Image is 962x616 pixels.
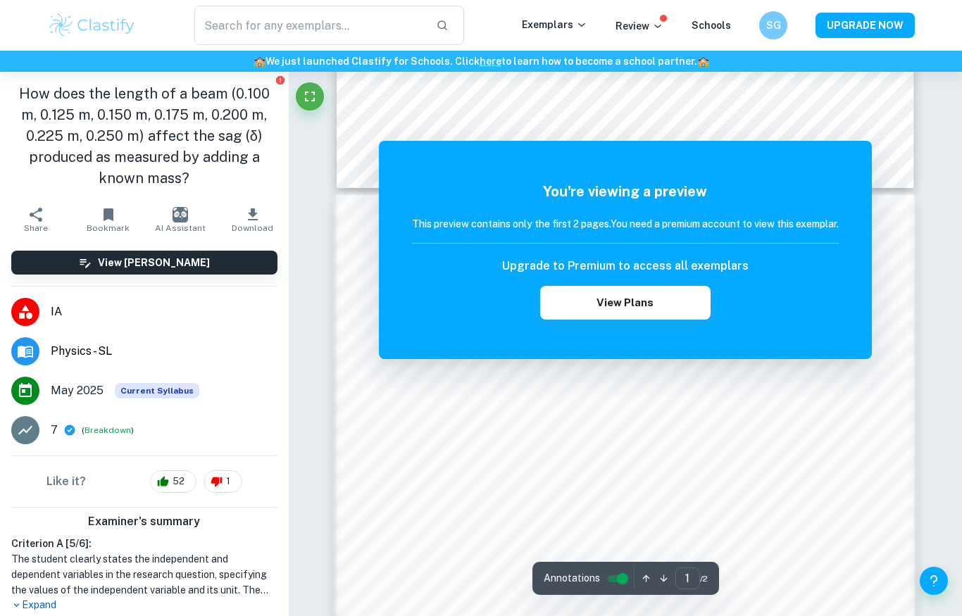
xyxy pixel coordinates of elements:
[254,56,266,67] span: 🏫
[6,513,283,530] h6: Examiner's summary
[47,11,137,39] img: Clastify logo
[155,223,206,233] span: AI Assistant
[82,424,134,437] span: ( )
[616,18,663,34] p: Review
[502,258,749,275] h6: Upgrade to Premium to access all exemplars
[759,11,787,39] button: SG
[51,303,277,320] span: IA
[51,382,104,399] span: May 2025
[216,200,288,239] button: Download
[540,286,711,320] button: View Plans
[115,383,199,398] span: Current Syllabus
[115,383,199,398] div: This exemplar is based on the current syllabus. Feel free to refer to it for inspiration/ideas wh...
[480,56,501,67] a: here
[700,572,708,585] span: / 2
[194,6,425,45] input: Search for any exemplars...
[51,422,58,439] p: 7
[11,251,277,275] button: View [PERSON_NAME]
[218,474,238,489] span: 1
[412,216,839,232] h6: This preview contains only the first 2 pages. You need a premium account to view this exemplar.
[522,17,587,32] p: Exemplars
[85,424,131,436] button: Breakdown
[11,551,277,598] h1: The student clearly states the independent and dependent variables in the research question, spec...
[87,223,130,233] span: Bookmark
[920,567,948,595] button: Help and Feedback
[165,474,192,489] span: 52
[11,83,277,189] h1: How does the length of a beam (0.100 m, 0.125 m, 0.150 m, 0.175 m, 0.200 m, 0.225 m, 0.250 m) aff...
[144,200,216,239] button: AI Assistant
[412,181,839,202] h5: You're viewing a preview
[46,473,86,490] h6: Like it?
[296,82,324,111] button: Fullscreen
[232,223,273,233] span: Download
[11,598,277,612] p: Expand
[24,223,48,233] span: Share
[3,54,959,69] h6: We just launched Clastify for Schools. Click to learn how to become a school partner.
[766,18,782,33] h6: SG
[11,536,277,551] h6: Criterion A [ 5 / 6 ]:
[98,255,210,270] h6: View [PERSON_NAME]
[72,200,144,239] button: Bookmark
[692,20,731,31] a: Schools
[544,571,600,586] span: Annotations
[51,343,277,360] span: Physics - SL
[173,207,188,222] img: AI Assistant
[816,13,915,38] button: UPGRADE NOW
[697,56,709,67] span: 🏫
[275,75,286,85] button: Report issue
